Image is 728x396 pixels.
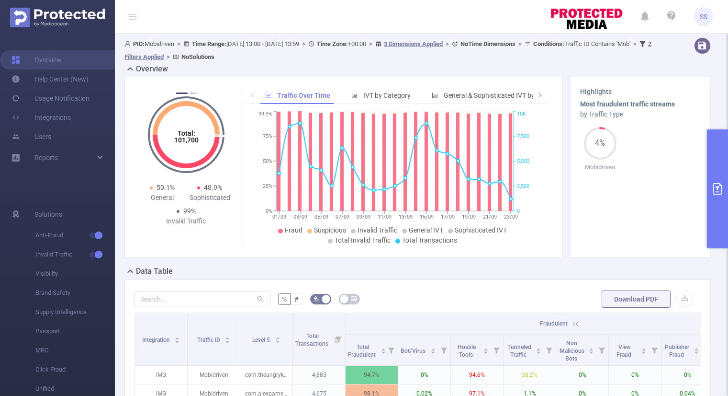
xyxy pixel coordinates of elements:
[35,264,115,283] span: Visibility
[35,360,115,379] span: Click Fraud
[11,50,62,70] a: Overview
[381,347,386,349] i: icon: caret-up
[294,295,299,303] span: #
[295,333,330,347] span: Total Transactions
[225,336,230,338] i: icon: caret-up
[616,344,633,358] span: View Fraud
[136,266,173,277] h2: Data Table
[630,40,639,47] span: >
[420,214,434,220] tspan: 15/09
[609,366,661,384] p: 0%
[282,295,287,303] span: %
[133,40,145,47] b: PID:
[517,183,529,189] tspan: 2,500
[540,320,568,327] span: Fraudulent
[443,40,452,47] span: >
[348,344,377,358] span: Total Fraudulent
[162,216,210,226] div: Invalid Traffic
[35,303,115,322] span: Supply Intelligence
[299,40,308,47] span: >
[602,291,671,308] button: Download PDF
[589,350,594,353] i: icon: caret-down
[34,154,58,162] span: Reports
[177,129,195,137] tspan: Total:
[351,296,357,302] i: icon: table
[263,158,272,164] tspan: 50%
[661,366,714,384] p: 0%
[266,208,272,214] tspan: 0%
[351,92,358,99] i: icon: bar-chart
[462,214,476,220] tspan: 19/09
[346,366,398,384] p: 94.7%
[517,133,529,140] tspan: 7,500
[700,335,714,365] i: Filter menu
[665,344,689,358] span: Publisher Fraud
[186,193,234,203] div: Sophisticated
[437,335,450,365] i: Filter menu
[192,40,226,47] b: Time Range:
[265,92,272,99] i: icon: line-chart
[336,214,349,220] tspan: 07/09
[560,340,584,362] span: Non Malicious Bots
[314,226,346,234] span: Suspicious
[536,350,541,353] i: icon: caret-down
[240,366,292,384] p: com.theangrykraken.guesstheword
[183,207,196,215] span: 99%
[157,184,175,191] span: 50.1%
[134,291,270,306] input: Search...
[384,335,398,365] i: Filter menu
[580,100,675,108] b: Most fraudulent traffic streams
[34,148,58,167] a: Reports
[224,336,230,341] div: Sort
[458,344,476,358] span: Hostile Tools
[250,92,256,98] i: icon: left
[444,92,563,99] span: General & Sophisticated IVT by Category
[504,366,556,384] p: 38.2%
[580,87,701,97] h3: Highlights
[124,40,651,60] span: Mobidriven [DATE] 13:00 - [DATE] 13:59 +00:00
[174,40,183,47] span: >
[190,93,197,94] button: 2
[176,93,188,94] button: 1
[314,214,328,220] tspan: 05/09
[694,347,699,349] i: icon: caret-up
[483,347,489,349] i: icon: caret-up
[335,236,391,244] span: Total Invalid Traffic
[275,336,280,338] i: icon: caret-up
[641,347,647,352] div: Sort
[398,366,450,384] p: 0%
[694,350,699,353] i: icon: caret-down
[504,214,518,220] tspan: 23/09
[430,350,436,353] i: icon: caret-down
[175,339,180,342] i: icon: caret-down
[507,344,531,358] span: Tunneled Traffic
[595,335,608,365] i: Filter menu
[641,347,647,349] i: icon: caret-up
[441,214,455,220] tspan: 17/09
[366,40,375,47] span: >
[542,335,556,365] i: Filter menu
[451,366,503,384] p: 94.6%
[455,226,507,234] span: Sophisticated IVT
[517,208,520,214] tspan: 0
[275,339,280,342] i: icon: caret-down
[293,366,345,384] p: 4,885
[11,70,89,89] a: Help Center (New)
[584,140,616,147] span: 4%
[399,214,413,220] tspan: 13/09
[124,41,133,47] i: icon: user
[694,347,699,352] div: Sort
[533,40,564,47] b: Conditions :
[533,40,630,47] span: Traffic ID Contains 'Mob'
[641,350,647,353] i: icon: caret-down
[580,163,620,172] p: Mobidriven
[332,313,345,365] i: Filter menu
[277,92,330,99] span: Traffic Over Time
[490,335,503,365] i: Filter menu
[35,245,115,264] span: Invalid Traffic
[263,133,272,140] tspan: 75%
[11,108,71,127] a: Integrations
[204,184,222,191] span: 48.9%
[358,226,397,234] span: Invalid Traffic
[11,89,90,108] a: Usage Notification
